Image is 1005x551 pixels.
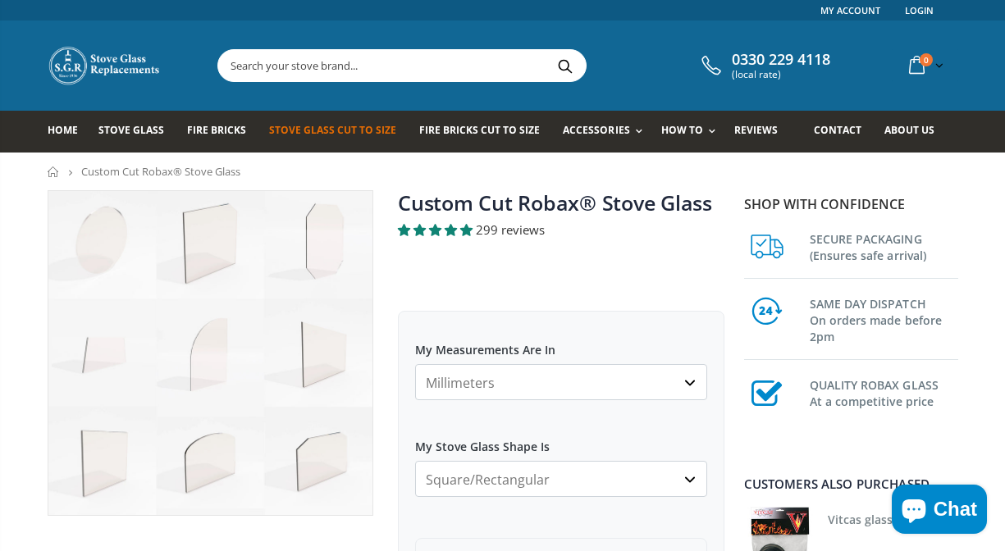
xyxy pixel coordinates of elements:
inbox-online-store-chat: Shopify online store chat [887,485,992,538]
label: My Measurements Are In [415,328,707,357]
label: My Stove Glass Shape Is [415,425,707,454]
a: Stove Glass [98,111,176,153]
span: 299 reviews [476,221,545,238]
a: Reviews [734,111,790,153]
span: Contact [814,123,861,137]
h3: QUALITY ROBAX GLASS At a competitive price [810,374,958,410]
a: Contact [814,111,874,153]
span: (local rate) [732,69,830,80]
h3: SAME DAY DISPATCH On orders made before 2pm [810,293,958,345]
a: Fire Bricks Cut To Size [419,111,552,153]
span: Custom Cut Robax® Stove Glass [81,164,240,179]
p: Shop with confidence [744,194,958,214]
a: Stove Glass Cut To Size [269,111,409,153]
span: Stove Glass Cut To Size [269,123,396,137]
a: Fire Bricks [187,111,258,153]
span: Stove Glass [98,123,164,137]
span: How To [661,123,703,137]
a: Home [48,111,90,153]
a: 0 [902,49,947,81]
span: 4.94 stars [398,221,476,238]
span: 0330 229 4118 [732,51,830,69]
img: Stove Glass Replacement [48,45,162,86]
a: Custom Cut Robax® Stove Glass [398,189,712,216]
h3: SECURE PACKAGING (Ensures safe arrival) [810,228,958,264]
a: Accessories [563,111,650,153]
span: About us [884,123,934,137]
span: Fire Bricks [187,123,246,137]
span: Accessories [563,123,629,137]
div: Customers also purchased... [744,478,958,490]
input: Search your stove brand... [218,50,770,81]
img: stove_glass_made_to_measure_800x_crop_center.jpg [48,191,373,516]
span: Reviews [734,123,778,137]
a: How To [661,111,724,153]
button: Search [547,50,584,81]
span: Fire Bricks Cut To Size [419,123,540,137]
a: Home [48,166,60,177]
span: Home [48,123,78,137]
span: 0 [920,53,933,66]
a: About us [884,111,947,153]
